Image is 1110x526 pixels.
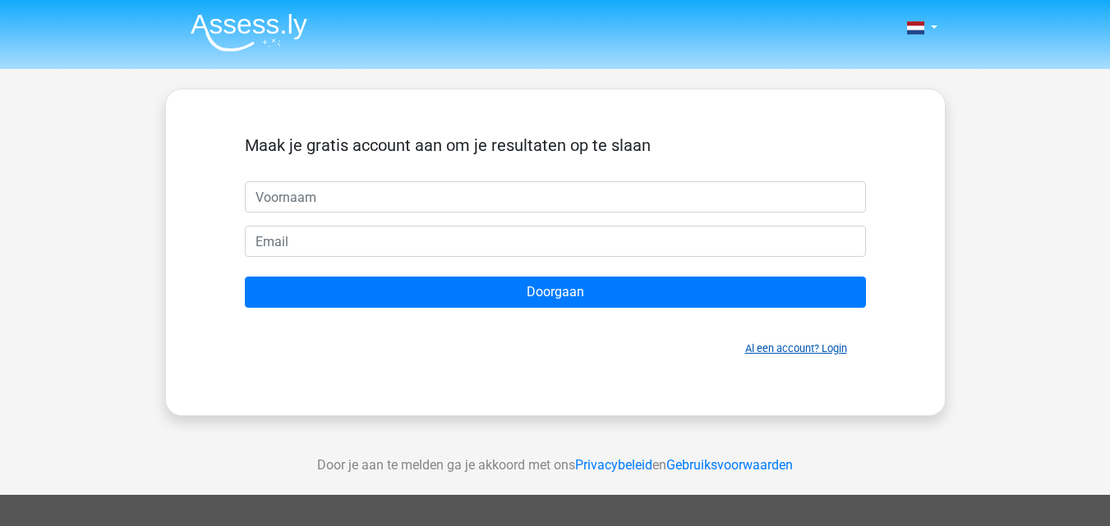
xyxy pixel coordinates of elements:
img: Assessly [191,13,307,52]
a: Gebruiksvoorwaarden [666,457,793,473]
input: Voornaam [245,181,866,213]
a: Privacybeleid [575,457,652,473]
input: Email [245,226,866,257]
a: Al een account? Login [745,342,847,354]
input: Doorgaan [245,277,866,308]
h5: Maak je gratis account aan om je resultaten op te slaan [245,135,866,155]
